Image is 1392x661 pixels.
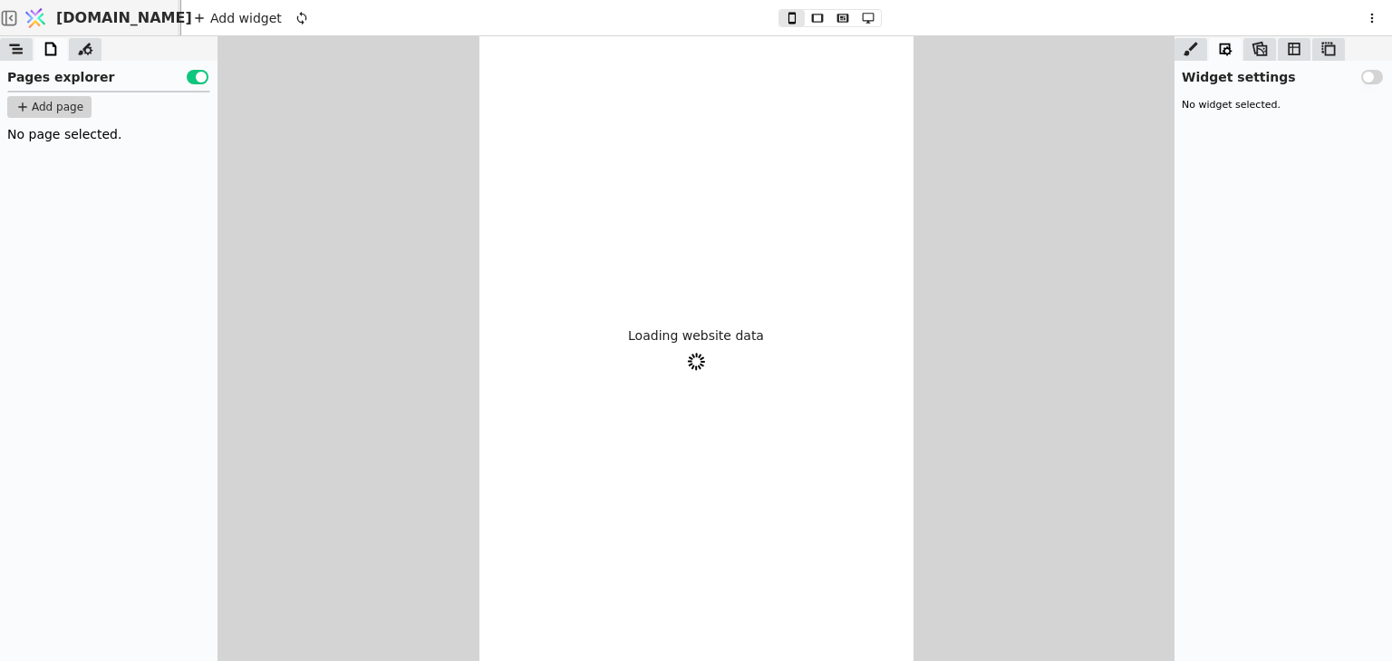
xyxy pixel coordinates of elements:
p: Loading website data [628,326,764,345]
div: No page selected. [7,125,210,144]
span: [DOMAIN_NAME] [56,7,192,29]
div: Add widget [188,7,287,29]
a: [DOMAIN_NAME] [18,1,181,35]
div: Widget settings [1174,61,1392,87]
button: Add page [7,96,92,118]
img: Logo [22,1,49,35]
div: No widget selected. [1174,91,1392,121]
